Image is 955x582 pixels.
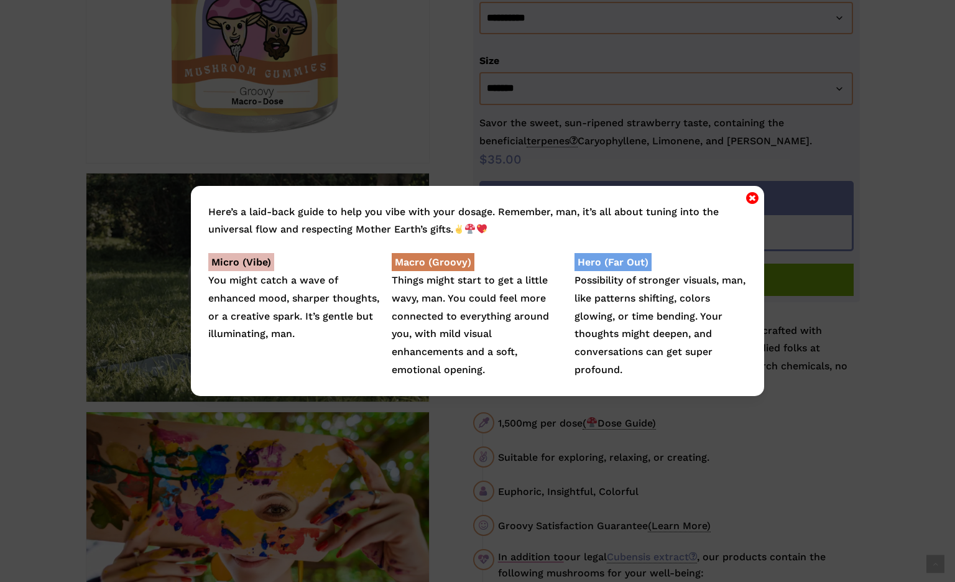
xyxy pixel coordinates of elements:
[477,224,487,234] img: 💖
[574,253,652,271] strong: Hero (Far Out)
[208,253,274,271] strong: Micro (Vibe)
[574,254,747,379] p: Possibility of stronger visuals, man, like patterns shifting, colors glowing, or time bending. Yo...
[208,254,381,343] p: You might catch a wave of enhanced mood, sharper thoughts, or a creative spark. It’s gentle but i...
[454,224,464,234] img: ✌️
[392,253,474,271] strong: Macro (Groovy)
[392,254,564,379] p: Things might start to get a little wavy, man. You could feel more connected to everything around ...
[745,190,760,201] button: Close
[208,203,747,239] p: Here’s a laid-back guide to help you vibe with your dosage. Remember, man, it’s all about tuning ...
[465,224,475,234] img: 🍄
